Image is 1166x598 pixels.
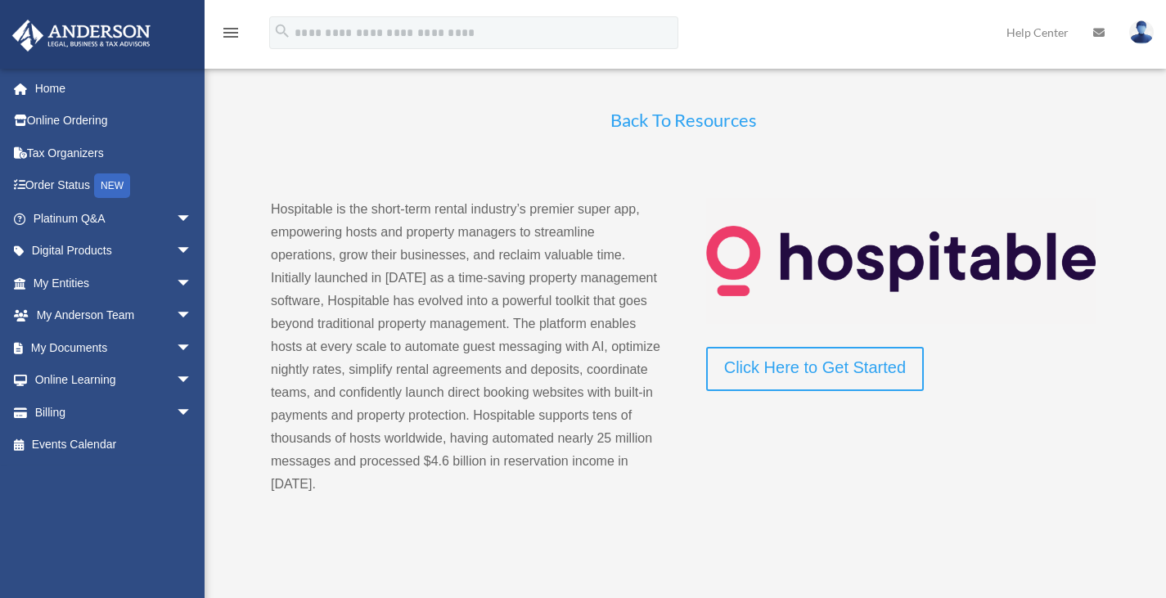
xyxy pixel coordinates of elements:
span: arrow_drop_down [176,331,209,365]
a: menu [221,29,241,43]
img: Logo-transparent-dark [706,198,1096,324]
i: menu [221,23,241,43]
span: arrow_drop_down [176,299,209,333]
a: Platinum Q&Aarrow_drop_down [11,202,217,235]
a: Online Ordering [11,105,217,137]
a: Click Here to Get Started [706,347,924,391]
a: My Anderson Teamarrow_drop_down [11,299,217,332]
img: User Pic [1129,20,1154,44]
span: arrow_drop_down [176,202,209,236]
a: My Entitiesarrow_drop_down [11,267,217,299]
a: Home [11,72,217,105]
a: Back To Resources [610,109,757,139]
a: Tax Organizers [11,137,217,169]
a: Order StatusNEW [11,169,217,203]
span: arrow_drop_down [176,396,209,429]
a: Billingarrow_drop_down [11,396,217,429]
span: arrow_drop_down [176,364,209,398]
img: Anderson Advisors Platinum Portal [7,20,155,52]
i: search [273,22,291,40]
a: Online Learningarrow_drop_down [11,364,217,397]
a: Events Calendar [11,429,217,461]
a: My Documentsarrow_drop_down [11,331,217,364]
div: NEW [94,173,130,198]
span: arrow_drop_down [176,267,209,300]
a: Digital Productsarrow_drop_down [11,235,217,268]
span: Hospitable is the short-term rental industry’s premier super app, empowering hosts and property m... [271,202,660,491]
span: arrow_drop_down [176,235,209,268]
